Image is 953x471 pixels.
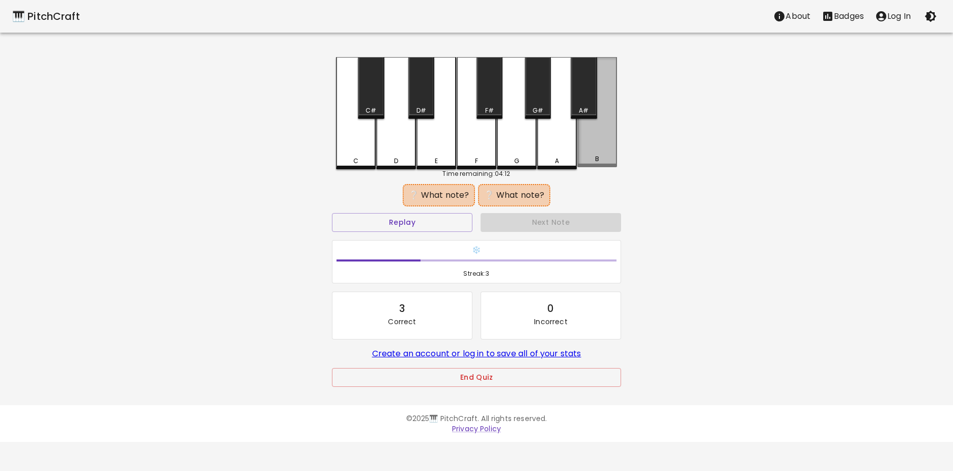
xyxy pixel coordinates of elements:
div: F [475,156,478,166]
p: Badges [834,10,864,22]
a: 🎹 PitchCraft [12,8,80,24]
button: End Quiz [332,368,621,387]
div: A [555,156,559,166]
p: © 2025 🎹 PitchCraft. All rights reserved. [183,413,770,424]
button: Stats [816,6,870,27]
p: Incorrect [534,317,567,327]
div: B [595,154,599,164]
h6: ❄️ [337,245,616,256]
p: Log In [887,10,911,22]
div: E [435,156,438,166]
a: Create an account or log in to save all of your stats [372,348,581,359]
div: A# [579,106,588,115]
p: About [786,10,810,22]
div: 0 [547,300,554,317]
button: About [768,6,816,27]
a: Privacy Policy [452,424,501,434]
p: Correct [388,317,416,327]
button: account of current user [870,6,916,27]
div: D# [416,106,426,115]
div: G# [532,106,543,115]
div: D [394,156,398,166]
span: Streak: 3 [337,269,616,279]
div: Time remaining: 04:12 [336,169,617,178]
button: Replay [332,213,472,232]
div: ❔ What note? [483,189,545,201]
div: 3 [399,300,405,317]
div: F# [485,106,494,115]
div: C# [366,106,376,115]
div: ❔ What note? [408,189,470,201]
div: C [353,156,358,166]
div: G [514,156,519,166]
